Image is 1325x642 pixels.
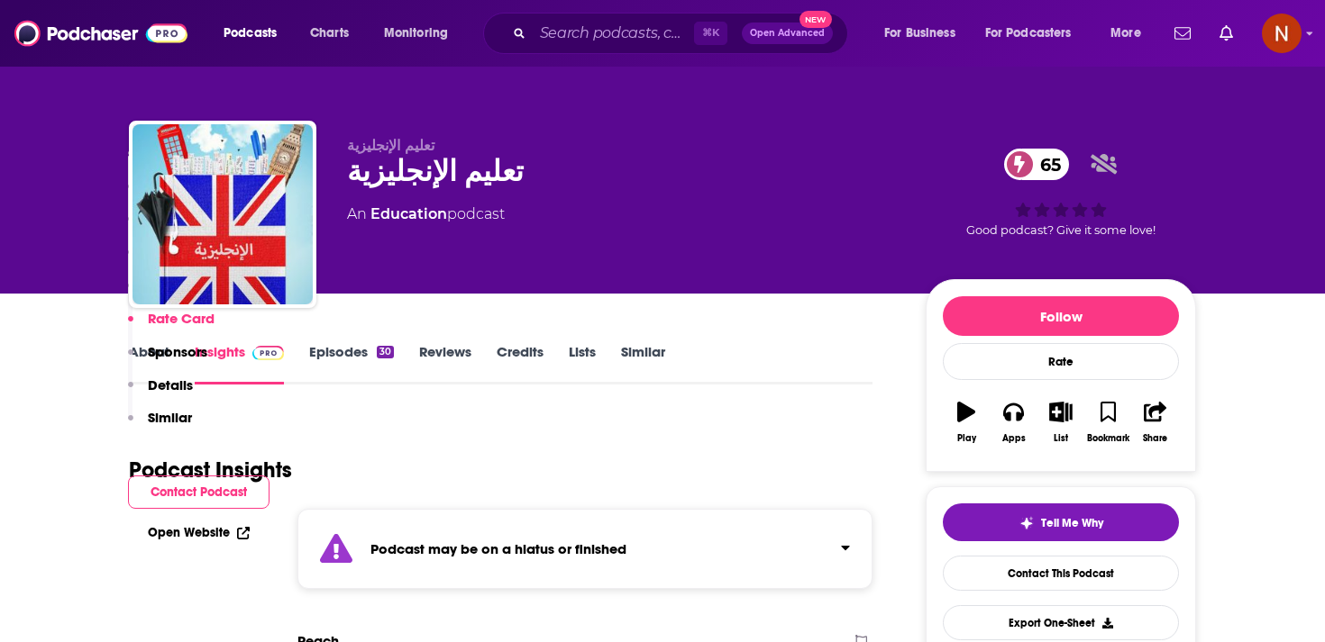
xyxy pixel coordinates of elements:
a: Reviews [419,343,471,384]
button: open menu [211,19,300,48]
div: Apps [1002,433,1026,444]
p: Details [148,376,193,393]
button: tell me why sparkleTell Me Why [943,503,1179,541]
a: Credits [497,343,544,384]
a: Show notifications dropdown [1167,18,1198,49]
span: تعليم الإنجليزية [347,137,434,154]
input: Search podcasts, credits, & more... [533,19,694,48]
div: List [1054,433,1068,444]
span: For Podcasters [985,21,1072,46]
a: Similar [621,343,665,384]
a: Charts [298,19,360,48]
span: 65 [1022,149,1070,180]
img: tell me why sparkle [1019,516,1034,530]
p: Sponsors [148,343,207,360]
button: Contact Podcast [128,475,270,509]
a: Contact This Podcast [943,556,1179,591]
button: Follow [943,296,1179,336]
span: More [1110,21,1141,46]
span: Logged in as AdelNBM [1262,14,1302,53]
span: Monitoring [384,21,448,46]
button: open menu [371,19,471,48]
span: For Business [884,21,955,46]
img: تعليم الإنجليزية [132,124,313,304]
div: Rate [943,343,1179,380]
div: 30 [377,346,394,358]
button: open menu [872,19,978,48]
button: open menu [1098,19,1164,48]
a: Lists [569,343,596,384]
button: Export One-Sheet [943,605,1179,640]
p: Similar [148,409,192,426]
a: 65 [1004,149,1070,180]
span: New [800,11,832,28]
button: Similar [128,409,192,442]
button: Details [128,376,193,410]
span: Tell Me Why [1041,516,1103,530]
button: Apps [990,390,1037,455]
section: Click to expand status details [297,509,873,589]
div: 65Good podcast? Give it some love! [926,137,1196,249]
button: Share [1132,390,1179,455]
strong: Podcast may be on a hiatus or finished [370,540,626,557]
button: Show profile menu [1262,14,1302,53]
a: Education [370,205,447,222]
div: Share [1143,433,1167,444]
span: Good podcast? Give it some love! [966,223,1156,237]
a: Open Website [148,525,250,540]
a: Show notifications dropdown [1212,18,1240,49]
span: ⌘ K [694,22,727,45]
div: Play [957,433,976,444]
button: Play [943,390,990,455]
img: Podchaser - Follow, Share and Rate Podcasts [14,16,187,50]
button: List [1037,390,1084,455]
button: Bookmark [1084,390,1131,455]
button: Open AdvancedNew [742,23,833,44]
span: Podcasts [224,21,277,46]
button: open menu [973,19,1098,48]
div: Bookmark [1087,433,1129,444]
a: Episodes30 [309,343,394,384]
button: Sponsors [128,343,207,376]
span: Open Advanced [750,29,825,38]
img: User Profile [1262,14,1302,53]
div: Search podcasts, credits, & more... [500,13,865,54]
span: Charts [310,21,349,46]
div: An podcast [347,203,505,225]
